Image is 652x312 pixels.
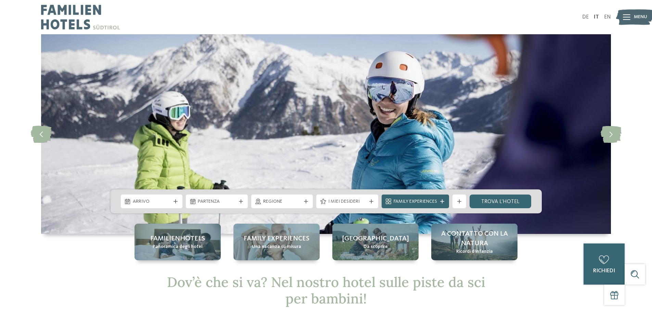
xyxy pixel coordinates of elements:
a: DE [582,14,589,20]
span: Regione [263,198,301,205]
span: Arrivo [133,198,171,205]
span: Partenza [198,198,236,205]
span: Family experiences [244,234,309,244]
a: Hotel sulle piste da sci per bambini: divertimento senza confini Familienhotels Panoramica degli ... [135,224,221,260]
a: EN [604,14,611,20]
span: richiedi [593,268,615,274]
span: Una vacanza su misura [252,244,301,250]
span: A contatto con la natura [438,229,511,248]
a: Hotel sulle piste da sci per bambini: divertimento senza confini A contatto con la natura Ricordi... [431,224,517,260]
span: Dov’è che si va? Nel nostro hotel sulle piste da sci per bambini! [167,273,485,307]
span: Familienhotels [150,234,205,244]
span: Family Experiences [394,198,437,205]
a: Hotel sulle piste da sci per bambini: divertimento senza confini [GEOGRAPHIC_DATA] Da scoprire [332,224,419,260]
span: Da scoprire [363,244,388,250]
a: richiedi [584,244,625,285]
a: Hotel sulle piste da sci per bambini: divertimento senza confini Family experiences Una vacanza s... [233,224,320,260]
span: Ricordi d’infanzia [456,248,493,255]
a: trova l’hotel [470,195,532,208]
span: Menu [634,14,647,21]
a: IT [594,14,599,20]
span: I miei desideri [328,198,366,205]
img: Hotel sulle piste da sci per bambini: divertimento senza confini [41,34,611,234]
span: [GEOGRAPHIC_DATA] [342,234,409,244]
span: Panoramica degli hotel [153,244,203,250]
